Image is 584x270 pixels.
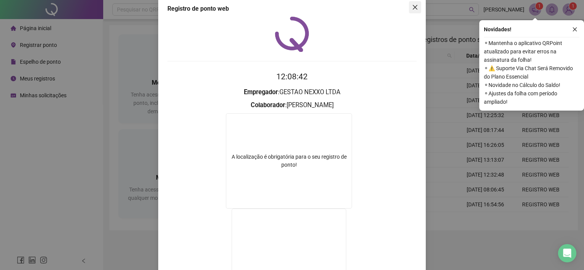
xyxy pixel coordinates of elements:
div: Registro de ponto web [167,4,417,13]
h3: : GESTAO NEXXO LTDA [167,87,417,97]
div: Open Intercom Messenger [558,244,576,262]
time: 12:08:42 [276,72,308,81]
span: close [412,4,418,10]
strong: Colaborador [251,101,285,109]
span: ⚬ Mantenha o aplicativo QRPoint atualizado para evitar erros na assinatura da folha! [484,39,579,64]
span: ⚬ Novidade no Cálculo do Saldo! [484,81,579,89]
span: close [572,27,578,32]
span: ⚬ Ajustes da folha com período ampliado! [484,89,579,106]
div: A localização é obrigatória para o seu registro de ponto! [226,153,352,169]
strong: Empregador [244,88,278,96]
span: Novidades ! [484,25,511,34]
span: ⚬ ⚠️ Suporte Via Chat Será Removido do Plano Essencial [484,64,579,81]
button: Close [409,1,421,13]
img: QRPoint [275,16,309,52]
h3: : [PERSON_NAME] [167,100,417,110]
